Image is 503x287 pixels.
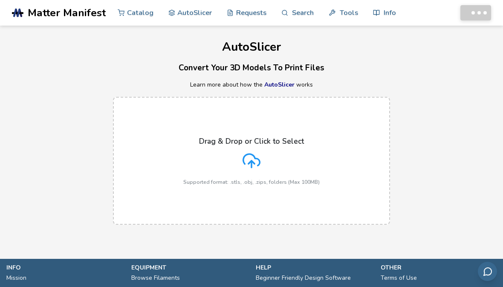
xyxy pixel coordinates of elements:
[256,263,372,272] p: help
[28,7,106,19] span: Matter Manifest
[381,272,417,284] a: Terms of Use
[6,272,26,284] a: Mission
[478,262,497,281] button: Send feedback via email
[6,263,123,272] p: info
[183,179,320,185] p: Supported format: .stls, .obj, .zips, folders (Max 100MB)
[381,263,497,272] p: other
[256,272,351,284] a: Beginner Friendly Design Software
[131,263,248,272] p: equipment
[131,272,180,284] a: Browse Filaments
[264,81,295,89] a: AutoSlicer
[199,137,304,145] p: Drag & Drop or Click to Select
